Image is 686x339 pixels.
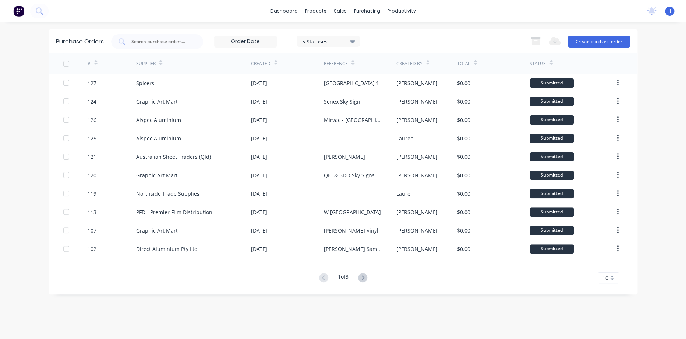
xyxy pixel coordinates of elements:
div: Australian Sheet Traders (Qld) [136,153,211,161]
div: $0.00 [457,208,470,216]
div: [PERSON_NAME] Samples [323,245,381,253]
div: [GEOGRAPHIC_DATA] 1 [323,79,379,87]
div: QIC & BDO Sky Signs (2nd set) [323,171,381,179]
div: Submitted [530,244,574,254]
div: Lauren [396,134,414,142]
div: Submitted [530,152,574,161]
div: [PERSON_NAME] [323,153,365,161]
div: [PERSON_NAME] [396,98,438,105]
div: [PERSON_NAME] [396,245,438,253]
div: $0.00 [457,245,470,253]
div: Created By [396,60,422,67]
input: Search purchase orders... [131,38,192,45]
div: [PERSON_NAME] [396,208,438,216]
div: Graphic Art Mart [136,98,177,105]
div: Submitted [530,226,574,235]
div: [PERSON_NAME] [396,116,438,124]
div: Submitted [530,97,574,106]
div: Status [530,60,546,67]
div: Direct Aluminium Pty Ltd [136,245,197,253]
div: 102 [88,245,96,253]
div: Total [457,60,470,67]
div: $0.00 [457,190,470,198]
div: [DATE] [251,153,267,161]
div: 121 [88,153,96,161]
div: 124 [88,98,96,105]
div: 1 of 3 [338,273,349,283]
div: [DATE] [251,98,267,105]
div: [PERSON_NAME] [396,171,438,179]
div: Alspec Aluminium [136,116,181,124]
div: Submitted [530,78,574,88]
div: Alspec Aluminium [136,134,181,142]
div: [DATE] [251,171,267,179]
div: Submitted [530,189,574,198]
div: Supplier [136,60,155,67]
div: products [301,6,330,17]
div: Purchase Orders [56,37,104,46]
div: $0.00 [457,79,470,87]
div: productivity [384,6,420,17]
div: Created [251,60,270,67]
div: sales [330,6,350,17]
span: 10 [602,274,608,282]
div: [DATE] [251,134,267,142]
div: [PERSON_NAME] [396,153,438,161]
div: $0.00 [457,134,470,142]
input: Order Date [215,36,276,47]
div: Reference [323,60,347,67]
div: Senex Sky Sign [323,98,360,105]
span: JJ [668,8,671,14]
div: Submitted [530,115,574,125]
div: [DATE] [251,79,267,87]
div: $0.00 [457,153,470,161]
div: Spicers [136,79,154,87]
div: PFD - Premier Film Distribution [136,208,212,216]
div: 126 [88,116,96,124]
div: $0.00 [457,98,470,105]
div: 119 [88,190,96,198]
div: 127 [88,79,96,87]
div: Northside Trade Supplies [136,190,199,198]
div: Submitted [530,171,574,180]
img: Factory [13,6,24,17]
div: Submitted [530,207,574,217]
div: $0.00 [457,171,470,179]
div: W [GEOGRAPHIC_DATA] [323,208,381,216]
div: [DATE] [251,208,267,216]
div: 120 [88,171,96,179]
div: Mirvac - [GEOGRAPHIC_DATA] [323,116,381,124]
div: [DATE] [251,227,267,234]
div: [PERSON_NAME] [396,227,438,234]
div: [DATE] [251,245,267,253]
div: Submitted [530,134,574,143]
div: [DATE] [251,116,267,124]
div: Graphic Art Mart [136,227,177,234]
div: # [88,60,91,67]
div: [DATE] [251,190,267,198]
div: 113 [88,208,96,216]
div: $0.00 [457,227,470,234]
div: [PERSON_NAME] Vinyl [323,227,378,234]
div: Graphic Art Mart [136,171,177,179]
div: 5 Statuses [302,37,355,45]
div: purchasing [350,6,384,17]
div: Lauren [396,190,414,198]
div: $0.00 [457,116,470,124]
a: dashboard [267,6,301,17]
div: [PERSON_NAME] [396,79,438,87]
div: 125 [88,134,96,142]
div: 107 [88,227,96,234]
button: Create purchase order [568,36,630,48]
